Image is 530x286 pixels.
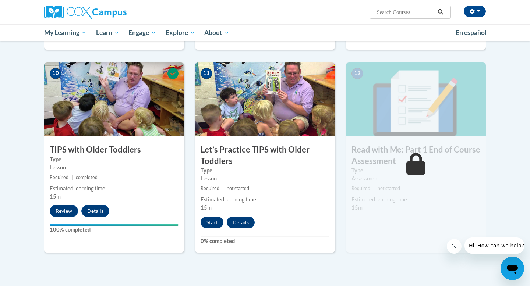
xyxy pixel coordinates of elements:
[50,155,179,164] label: Type
[201,167,329,175] label: Type
[351,167,480,175] label: Type
[50,68,61,79] span: 10
[451,25,491,40] a: En español
[50,205,78,217] button: Review
[435,8,446,17] button: Search
[50,164,179,172] div: Lesson
[44,6,127,19] img: Cox Campus
[76,175,98,180] span: completed
[227,217,255,228] button: Details
[200,24,234,41] a: About
[50,185,179,193] div: Estimated learning time:
[91,24,124,41] a: Learn
[195,144,335,167] h3: Let’s Practice TIPS with Older Toddlers
[501,257,524,280] iframe: Button to launch messaging window
[201,186,219,191] span: Required
[81,205,109,217] button: Details
[376,8,435,17] input: Search Courses
[464,6,486,17] button: Account Settings
[161,24,200,41] a: Explore
[124,24,161,41] a: Engage
[166,28,195,37] span: Explore
[50,226,179,234] label: 100% completed
[201,68,212,79] span: 11
[44,28,86,37] span: My Learning
[71,175,73,180] span: |
[96,28,119,37] span: Learn
[201,196,329,204] div: Estimated learning time:
[50,224,179,226] div: Your progress
[351,68,363,79] span: 12
[33,24,497,41] div: Main menu
[351,186,370,191] span: Required
[456,29,487,36] span: En español
[201,204,212,211] span: 15m
[227,186,249,191] span: not started
[373,186,375,191] span: |
[195,62,335,136] img: Course Image
[201,237,329,245] label: 0% completed
[44,6,184,19] a: Cox Campus
[447,239,462,254] iframe: Close message
[201,217,223,228] button: Start
[464,237,524,254] iframe: Message from company
[44,62,184,136] img: Course Image
[222,186,224,191] span: |
[128,28,156,37] span: Engage
[50,175,68,180] span: Required
[50,193,61,200] span: 15m
[351,204,363,211] span: 15m
[378,186,400,191] span: not started
[351,196,480,204] div: Estimated learning time:
[346,62,486,136] img: Course Image
[201,175,329,183] div: Lesson
[39,24,91,41] a: My Learning
[351,175,480,183] div: Assessment
[44,144,184,155] h3: TIPS with Older Toddlers
[346,144,486,167] h3: Read with Me: Part 1 End of Course Assessment
[204,28,229,37] span: About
